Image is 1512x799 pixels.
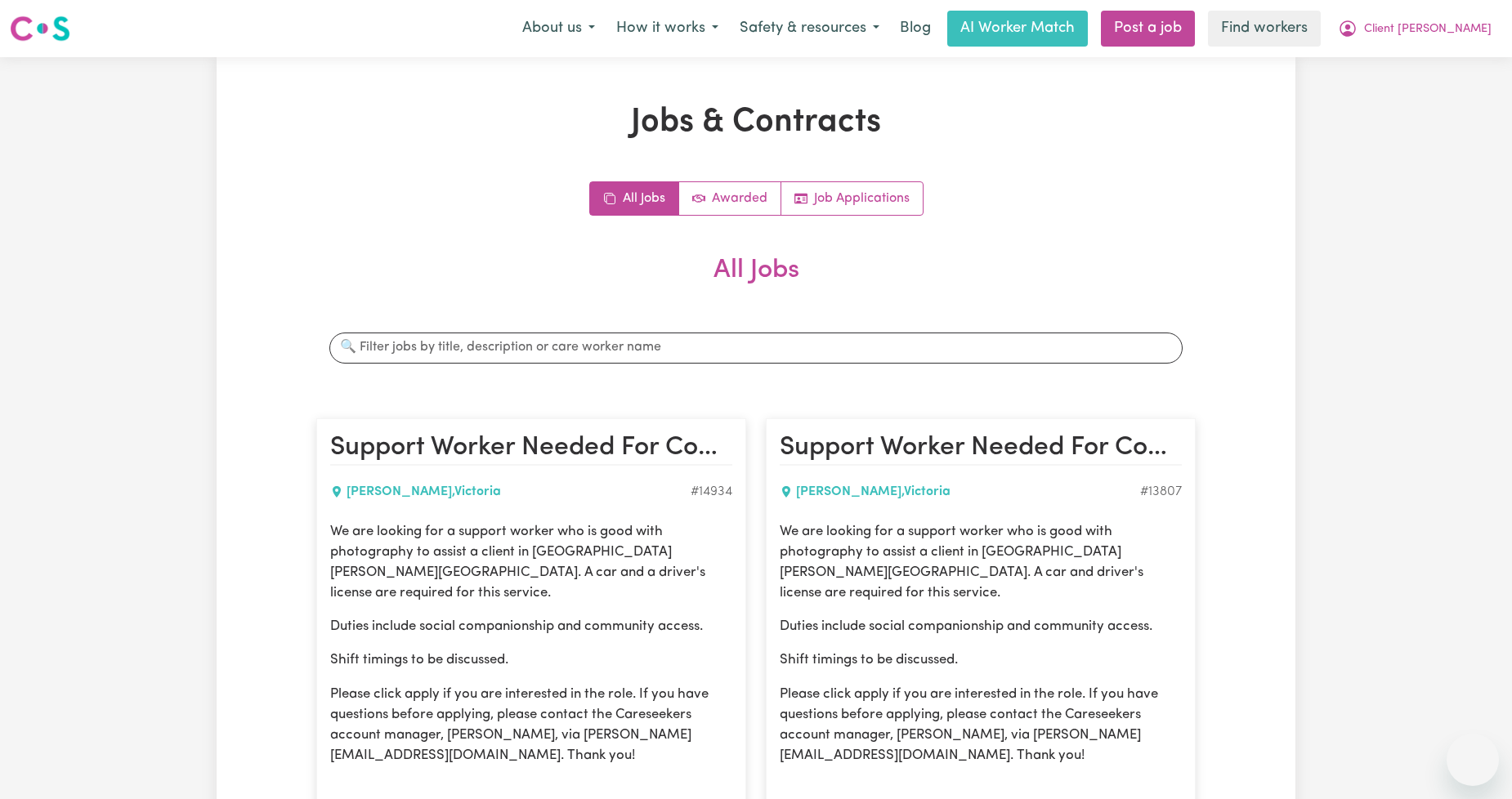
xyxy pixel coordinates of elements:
a: Active jobs [679,182,781,215]
button: Safety & resources [729,11,890,46]
h2: Support Worker Needed For Community Access In Melton VIC [330,432,732,465]
img: Careseekers logo [10,14,70,43]
a: AI Worker Match [947,11,1088,47]
p: Shift timings to be discussed. [330,650,732,671]
p: Please click apply if you are interested in the role. If you have questions before applying, plea... [330,684,732,766]
div: Job ID #13807 [1140,482,1182,502]
span: Client [PERSON_NAME] [1364,20,1492,38]
a: Blog [890,11,941,47]
div: [PERSON_NAME] , Victoria [330,482,691,502]
a: Job applications [781,182,923,215]
button: How it works [606,11,729,46]
p: Please click apply if you are interested in the role. If you have questions before applying, plea... [780,684,1182,766]
div: [PERSON_NAME] , Victoria [780,482,1140,502]
button: My Account [1327,11,1502,46]
a: All jobs [590,182,679,215]
p: We are looking for a support worker who is good with photography to assist a client in [GEOGRAPHI... [330,521,732,604]
div: Job ID #14934 [691,482,732,502]
a: Post a job [1101,11,1195,47]
button: About us [512,11,606,46]
p: Duties include social companionship and community access. [330,617,732,637]
input: 🔍 Filter jobs by title, description or care worker name [329,332,1183,363]
a: Find workers [1208,11,1321,47]
h2: All Jobs [316,255,1196,312]
iframe: Button to launch messaging window [1447,734,1499,786]
h2: Support Worker Needed For Community Access In Melton VIC [780,432,1182,465]
p: Shift timings to be discussed. [780,650,1182,671]
h1: Jobs & Contracts [316,103,1196,142]
a: Careseekers logo [10,10,70,47]
p: We are looking for a support worker who is good with photography to assist a client in [GEOGRAPHI... [780,521,1182,604]
p: Duties include social companionship and community access. [780,617,1182,637]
